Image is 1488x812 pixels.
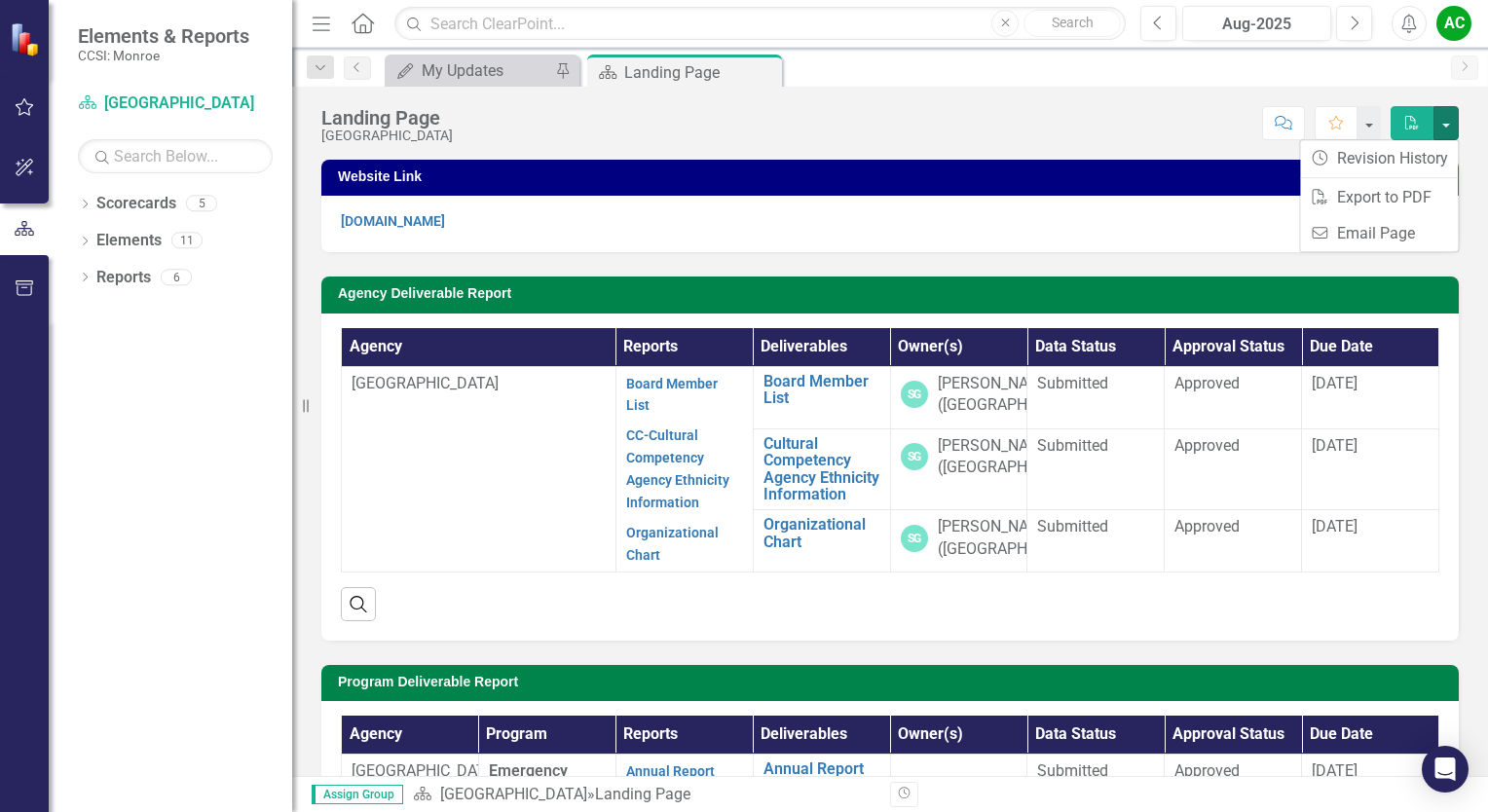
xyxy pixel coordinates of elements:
[161,269,192,285] div: 6
[938,373,1096,418] div: [PERSON_NAME] ([GEOGRAPHIC_DATA])
[1312,517,1358,535] span: [DATE]
[901,381,928,408] div: SG
[938,516,1096,561] div: [PERSON_NAME] ([GEOGRAPHIC_DATA])
[78,92,273,115] a: [GEOGRAPHIC_DATA]
[753,428,890,510] td: Double-Click to Edit Right Click for Context Menu
[1436,6,1471,41] button: AC
[901,443,928,470] div: SG
[312,785,403,804] span: Assign Group
[1300,179,1458,215] a: Export to PDF
[1037,436,1108,455] span: Submitted
[1300,140,1458,176] a: Revision History
[1027,510,1165,572] td: Double-Click to Edit
[1300,215,1458,251] a: Email Page
[338,169,1449,184] h3: Website Link
[390,58,550,83] a: My Updates
[763,373,880,407] a: Board Member List
[626,376,718,414] a: Board Member List
[321,107,453,129] div: Landing Page
[96,193,176,215] a: Scorecards
[1174,436,1240,455] span: Approved
[626,427,729,510] a: CC-Cultural Competency Agency Ethnicity Information
[626,525,719,563] a: Organizational Chart
[626,763,715,779] a: Annual Report
[624,60,777,85] div: Landing Page
[341,213,445,229] a: [DOMAIN_NAME]
[338,286,1449,301] h3: Agency Deliverable Report
[78,24,249,48] span: Elements & Reports
[1312,374,1358,392] span: [DATE]
[1037,374,1108,392] span: Submitted
[1023,10,1121,37] button: Search
[1189,13,1324,36] div: Aug-2025
[10,22,44,56] img: ClearPoint Strategy
[96,230,162,252] a: Elements
[1174,374,1240,392] span: Approved
[186,196,217,212] div: 5
[1037,517,1108,535] span: Submitted
[1165,366,1302,428] td: Double-Click to Edit
[1422,746,1469,793] div: Open Intercom Messenger
[1037,761,1108,780] span: Submitted
[901,525,928,552] div: SG
[1165,428,1302,510] td: Double-Click to Edit
[1174,517,1240,535] span: Approved
[78,139,273,173] input: Search Below...
[763,435,880,503] a: Cultural Competency Agency Ethnicity Information
[753,510,890,572] td: Double-Click to Edit Right Click for Context Menu
[763,760,880,794] a: Annual Report Tracker
[1174,761,1240,780] span: Approved
[422,58,550,83] div: My Updates
[753,366,890,428] td: Double-Click to Edit Right Click for Context Menu
[1312,436,1358,455] span: [DATE]
[352,760,468,783] p: [GEOGRAPHIC_DATA]
[171,233,203,249] div: 11
[595,785,690,803] div: Landing Page
[321,129,453,143] div: [GEOGRAPHIC_DATA]
[1312,761,1358,780] span: [DATE]
[78,48,249,63] small: CCSI: Monroe
[1027,366,1165,428] td: Double-Click to Edit
[96,267,151,289] a: Reports
[1052,15,1094,30] span: Search
[413,784,875,806] div: »
[763,516,880,550] a: Organizational Chart
[440,785,587,803] a: [GEOGRAPHIC_DATA]
[352,373,606,395] p: [GEOGRAPHIC_DATA]
[394,7,1126,41] input: Search ClearPoint...
[1182,6,1331,41] button: Aug-2025
[1027,428,1165,510] td: Double-Click to Edit
[1165,510,1302,572] td: Double-Click to Edit
[338,675,1449,689] h3: Program Deliverable Report
[938,435,1096,480] div: [PERSON_NAME] ([GEOGRAPHIC_DATA])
